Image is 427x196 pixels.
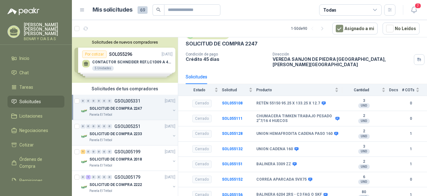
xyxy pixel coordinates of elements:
span: Producto [256,88,334,92]
span: # COTs [402,88,414,92]
p: GSOL005331 [114,99,140,103]
th: Docs [389,84,402,96]
div: 1 [86,175,91,179]
div: 0 [91,124,96,129]
button: Solicitudes de nuevos compradores [74,40,175,45]
div: UND [358,149,370,154]
a: SOL055111 [222,116,243,121]
div: 0 [91,175,96,179]
p: Panela El Trébol [89,163,112,168]
b: 0 [402,116,419,122]
b: 3 [342,98,385,103]
a: SOL055132 [222,147,243,151]
p: Crédito 45 días [186,56,268,62]
b: UNION CADENA 160 [256,147,293,152]
span: Solicitudes [19,98,41,105]
a: Licitaciones [8,110,64,122]
a: 0 1 0 0 0 0 GSOL005179[DATE] Company LogoSOLICITUD DE COMPRA 2222Panela El Trébol [81,173,177,193]
img: Logo peakr [8,8,39,15]
a: SOL055152 [222,177,243,182]
div: 0 [81,99,85,103]
b: 1 [402,161,419,167]
a: Inicio [8,52,64,64]
div: UND [358,103,370,108]
a: Negociaciones [8,124,64,136]
span: Chat [19,69,29,76]
span: Solicitud [222,88,248,92]
div: 0 [81,175,85,179]
button: 7 [408,4,419,16]
b: CORREA APARCADA 5VX75 [256,177,307,182]
div: UND [358,119,370,124]
p: VEREDA SANJON DE PIEDRA [GEOGRAPHIC_DATA] , [PERSON_NAME][GEOGRAPHIC_DATA] [273,56,411,67]
div: UND [358,179,370,184]
p: SOLICITUD DE COMPRA 2222 [89,182,142,188]
p: SOLICITUD DE COMPRA 2247 [89,106,142,112]
a: SOL055151 [222,162,243,166]
p: BENAR Y CIA S A S [24,37,64,41]
img: Company Logo [81,107,88,115]
span: Cantidad [342,88,380,92]
span: Órdenes de Compra [19,156,58,170]
p: Panela El Trébol [89,112,112,117]
p: [DATE] [165,174,175,180]
div: 0 [86,150,91,154]
a: 0 0 0 0 0 0 GSOL005331[DATE] Company LogoSOLICITUD DE COMPRA 2247Panela El Trébol [81,97,177,117]
b: 1 [402,131,419,137]
div: 0 [102,99,107,103]
div: 0 [97,150,101,154]
div: 0 [86,124,91,129]
img: Company Logo [81,183,88,191]
th: # COTs [402,84,427,96]
p: Dirección [273,52,411,56]
p: GSOL005251 [114,124,140,129]
b: 0 [402,100,419,106]
div: Solicitudes [186,73,207,80]
p: GSOL005199 [114,150,140,154]
a: SOL055108 [222,101,243,105]
img: Company Logo [81,133,88,140]
b: RETÉN 55150 95.25 X 133.25 X 12.7 [256,101,320,106]
div: Cerrado [192,145,212,153]
span: 69 [138,6,148,14]
div: 0 [81,124,85,129]
div: 0 [102,124,107,129]
div: 0 [97,175,101,179]
p: SOLICITUD DE COMPRA 2247 [186,40,258,47]
b: 0 [402,177,419,183]
b: 3 [342,144,385,149]
p: SOLICITUD DE COMPRA 2018 [89,156,142,162]
a: SOL055128 [222,131,243,136]
div: 0 [102,150,107,154]
div: UND [358,134,370,139]
div: Cerrado [192,100,212,107]
a: Cotizar [8,139,64,151]
span: Inicio [19,55,29,62]
a: 0 0 0 0 0 0 GSOL005251[DATE] Company LogoSOLICITUD DE COMPRA 2233Panela El Trébol [81,123,177,143]
div: Cerrado [192,130,212,138]
div: Solicitudes de tus compradores [72,83,178,95]
div: 0 [97,99,101,103]
span: Estado [186,88,213,92]
a: Solicitudes [8,96,64,108]
p: [DATE] [165,149,175,155]
div: 0 [107,150,112,154]
div: Solicitudes de nuevos compradoresPor cotizarSOL055296[DATE] CONTACTOR SCHNEIDER REF.LC1D09 A 440V... [72,37,178,83]
div: 0 [91,99,96,103]
th: Solicitud [222,84,256,96]
div: 1 - 50 de 90 [291,24,327,34]
div: Cerrado [192,176,212,183]
div: 1 [81,150,85,154]
div: Cerrado [192,115,212,122]
b: 6 [342,175,385,180]
h1: Mis solicitudes [93,5,133,14]
p: [PERSON_NAME] [PERSON_NAME] [PERSON_NAME] [24,23,64,36]
div: 0 [102,175,107,179]
div: Cerrado [192,161,212,168]
a: Órdenes de Compra [8,153,64,172]
b: UNION HEMAFRODITA CADENA PASO 160 [256,131,333,136]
